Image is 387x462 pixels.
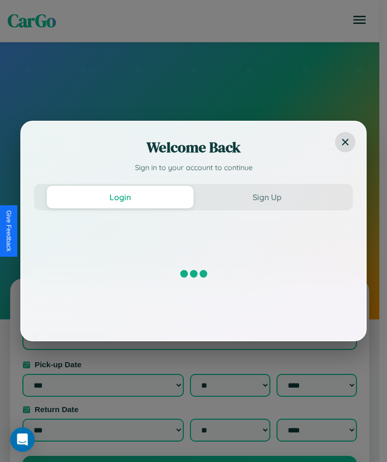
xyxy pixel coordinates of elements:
div: Give Feedback [5,210,12,252]
button: Login [47,186,193,208]
p: Sign in to your account to continue [34,162,353,174]
h2: Welcome Back [34,137,353,157]
button: Sign Up [193,186,340,208]
div: Open Intercom Messenger [10,427,35,452]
